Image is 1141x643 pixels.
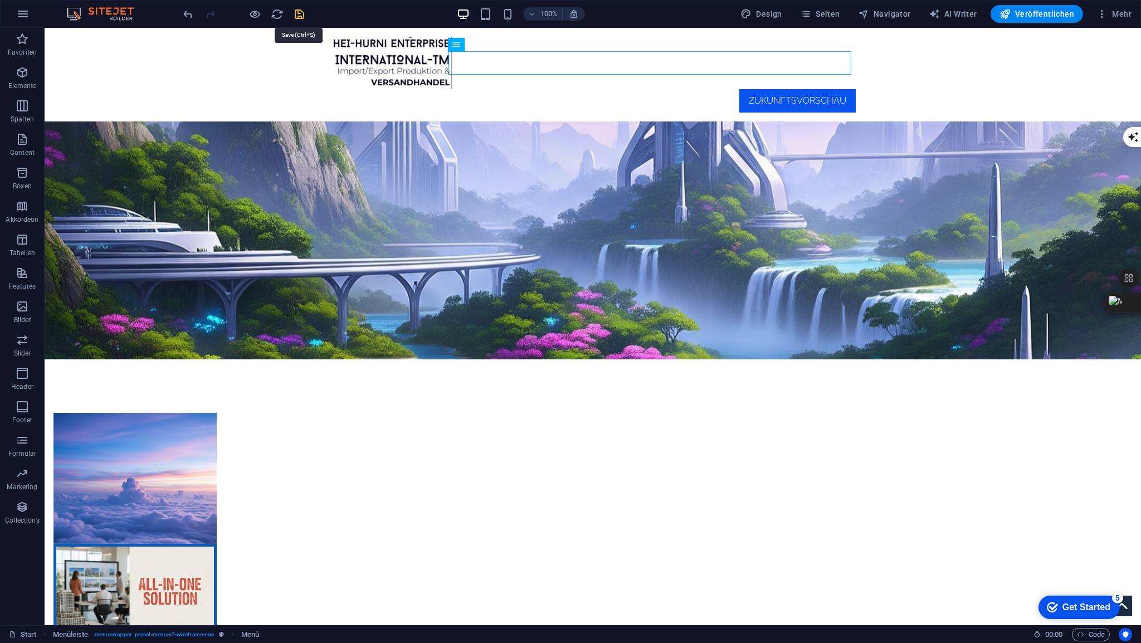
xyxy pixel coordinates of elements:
span: Navigator [858,8,911,20]
button: Navigator [854,5,915,23]
i: Bei Größenänderung Zoomstufe automatisch an das gewählte Gerät anpassen. [569,9,579,19]
button: Veröffentlichen [991,5,1083,23]
button: Code [1072,628,1110,641]
button: Usercentrics [1119,628,1132,641]
span: Veröffentlichen [999,8,1074,20]
span: Design [740,8,782,20]
div: 5 [82,2,94,13]
span: AI Writer [929,8,977,20]
h6: Session-Zeit [1033,628,1063,641]
span: 00 00 [1045,628,1062,641]
span: : [1053,630,1055,639]
button: Design [736,5,787,23]
div: Get Started 5 items remaining, 0% complete [9,6,90,29]
span: Code [1077,628,1105,641]
button: Seiten [796,5,845,23]
h6: 100% [540,7,558,21]
div: Get Started [33,12,81,22]
button: AI Writer [924,5,982,23]
button: reload [270,7,284,21]
button: save [292,7,306,21]
button: 100% [523,7,563,21]
button: Mehr [1092,5,1136,23]
span: Seiten [800,8,840,20]
span: Mehr [1096,8,1132,20]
